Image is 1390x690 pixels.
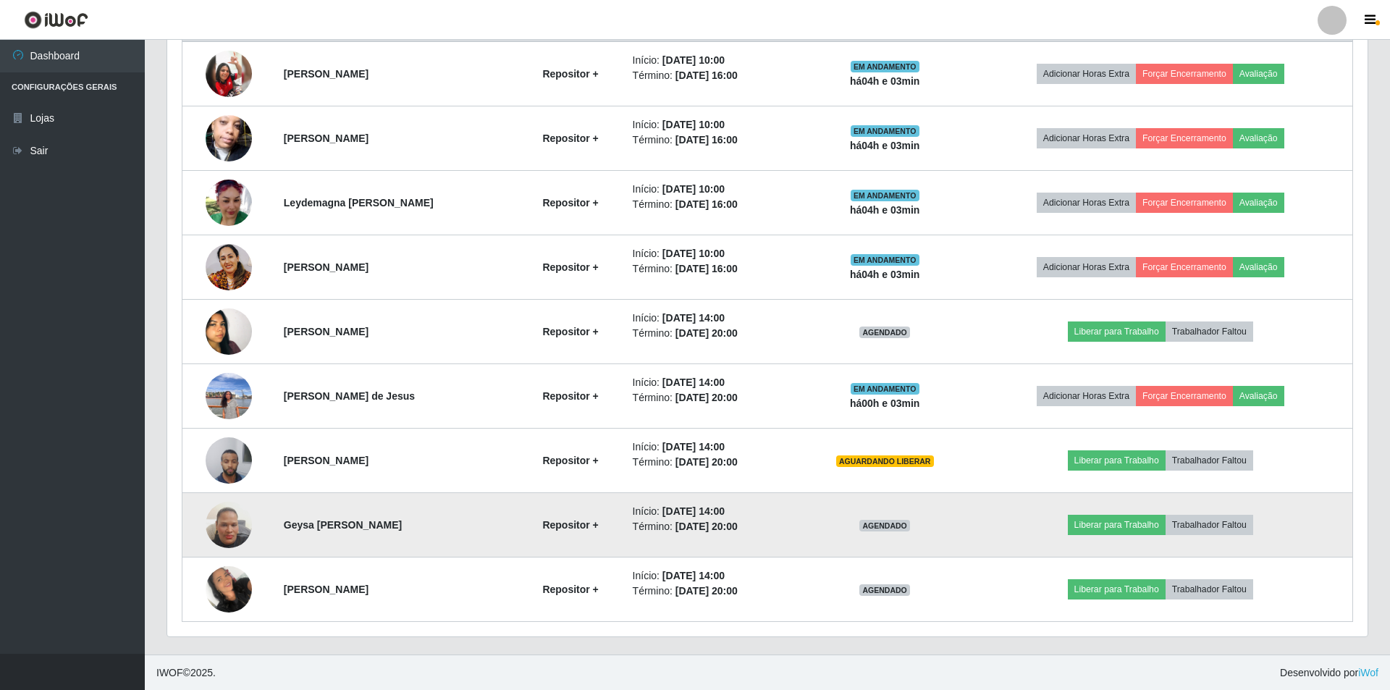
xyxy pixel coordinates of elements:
[206,429,252,491] img: 1755920426111.jpeg
[633,519,793,534] li: Término:
[633,53,793,68] li: Início:
[836,455,934,467] span: AGUARDANDO LIBERAR
[675,392,738,403] time: [DATE] 20:00
[675,456,738,468] time: [DATE] 20:00
[633,261,793,277] li: Término:
[284,326,368,337] strong: [PERSON_NAME]
[662,183,725,195] time: [DATE] 10:00
[1068,321,1166,342] button: Liberar para Trabalho
[850,397,920,409] strong: há 00 h e 03 min
[24,11,88,29] img: CoreUI Logo
[284,455,368,466] strong: [PERSON_NAME]
[1136,128,1233,148] button: Forçar Encerramento
[1166,515,1253,535] button: Trabalhador Faltou
[1136,257,1233,277] button: Forçar Encerramento
[206,365,252,426] img: 1756655817865.jpeg
[633,375,793,390] li: Início:
[1037,128,1136,148] button: Adicionar Horas Extra
[542,390,598,402] strong: Repositor +
[284,132,368,144] strong: [PERSON_NAME]
[542,261,598,273] strong: Repositor +
[284,390,415,402] strong: [PERSON_NAME] de Jesus
[662,376,725,388] time: [DATE] 14:00
[206,51,252,97] img: 1749467102101.jpeg
[859,584,910,596] span: AGENDADO
[859,520,910,531] span: AGENDADO
[156,667,183,678] span: IWOF
[851,190,919,201] span: EM ANDAMENTO
[542,197,598,209] strong: Repositor +
[633,390,793,405] li: Término:
[675,585,738,597] time: [DATE] 20:00
[206,558,252,620] img: 1757367806458.jpeg
[284,197,434,209] strong: Leydemagna [PERSON_NAME]
[633,439,793,455] li: Início:
[542,68,598,80] strong: Repositor +
[284,519,402,531] strong: Geysa [PERSON_NAME]
[633,584,793,599] li: Término:
[633,197,793,212] li: Término:
[633,504,793,519] li: Início:
[1068,579,1166,599] button: Liberar para Trabalho
[1166,450,1253,471] button: Trabalhador Faltou
[1037,257,1136,277] button: Adicionar Horas Extra
[675,70,738,81] time: [DATE] 16:00
[675,327,738,339] time: [DATE] 20:00
[633,455,793,470] li: Término:
[662,570,725,581] time: [DATE] 14:00
[1068,450,1166,471] button: Liberar para Trabalho
[675,198,738,210] time: [DATE] 16:00
[633,132,793,148] li: Término:
[1233,128,1284,148] button: Avaliação
[662,505,725,517] time: [DATE] 14:00
[675,263,738,274] time: [DATE] 16:00
[206,290,252,373] img: 1752023414327.jpeg
[1166,321,1253,342] button: Trabalhador Faltou
[1233,64,1284,84] button: Avaliação
[633,326,793,341] li: Término:
[1068,515,1166,535] button: Liberar para Trabalho
[1136,386,1233,406] button: Forçar Encerramento
[633,182,793,197] li: Início:
[662,312,725,324] time: [DATE] 14:00
[1037,64,1136,84] button: Adicionar Horas Extra
[662,54,725,66] time: [DATE] 10:00
[1233,386,1284,406] button: Avaliação
[850,269,920,280] strong: há 04 h e 03 min
[542,132,598,144] strong: Repositor +
[1037,193,1136,213] button: Adicionar Horas Extra
[1233,257,1284,277] button: Avaliação
[542,519,598,531] strong: Repositor +
[851,383,919,395] span: EM ANDAMENTO
[851,61,919,72] span: EM ANDAMENTO
[850,204,920,216] strong: há 04 h e 03 min
[284,584,368,595] strong: [PERSON_NAME]
[850,140,920,151] strong: há 04 h e 03 min
[206,180,252,226] img: 1754944379156.jpeg
[662,441,725,453] time: [DATE] 14:00
[662,248,725,259] time: [DATE] 10:00
[1136,64,1233,84] button: Forçar Encerramento
[851,125,919,137] span: EM ANDAMENTO
[851,254,919,266] span: EM ANDAMENTO
[206,226,252,308] img: 1759533454795.jpeg
[1358,667,1378,678] a: iWof
[675,521,738,532] time: [DATE] 20:00
[1136,193,1233,213] button: Forçar Encerramento
[542,326,598,337] strong: Repositor +
[633,68,793,83] li: Término:
[206,97,252,180] img: 1753494056504.jpeg
[1037,386,1136,406] button: Adicionar Horas Extra
[206,484,252,566] img: 1757163801790.jpeg
[1280,665,1378,681] span: Desenvolvido por
[633,117,793,132] li: Início:
[633,311,793,326] li: Início:
[542,584,598,595] strong: Repositor +
[284,68,368,80] strong: [PERSON_NAME]
[662,119,725,130] time: [DATE] 10:00
[284,261,368,273] strong: [PERSON_NAME]
[156,665,216,681] span: © 2025 .
[542,455,598,466] strong: Repositor +
[633,246,793,261] li: Início:
[859,327,910,338] span: AGENDADO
